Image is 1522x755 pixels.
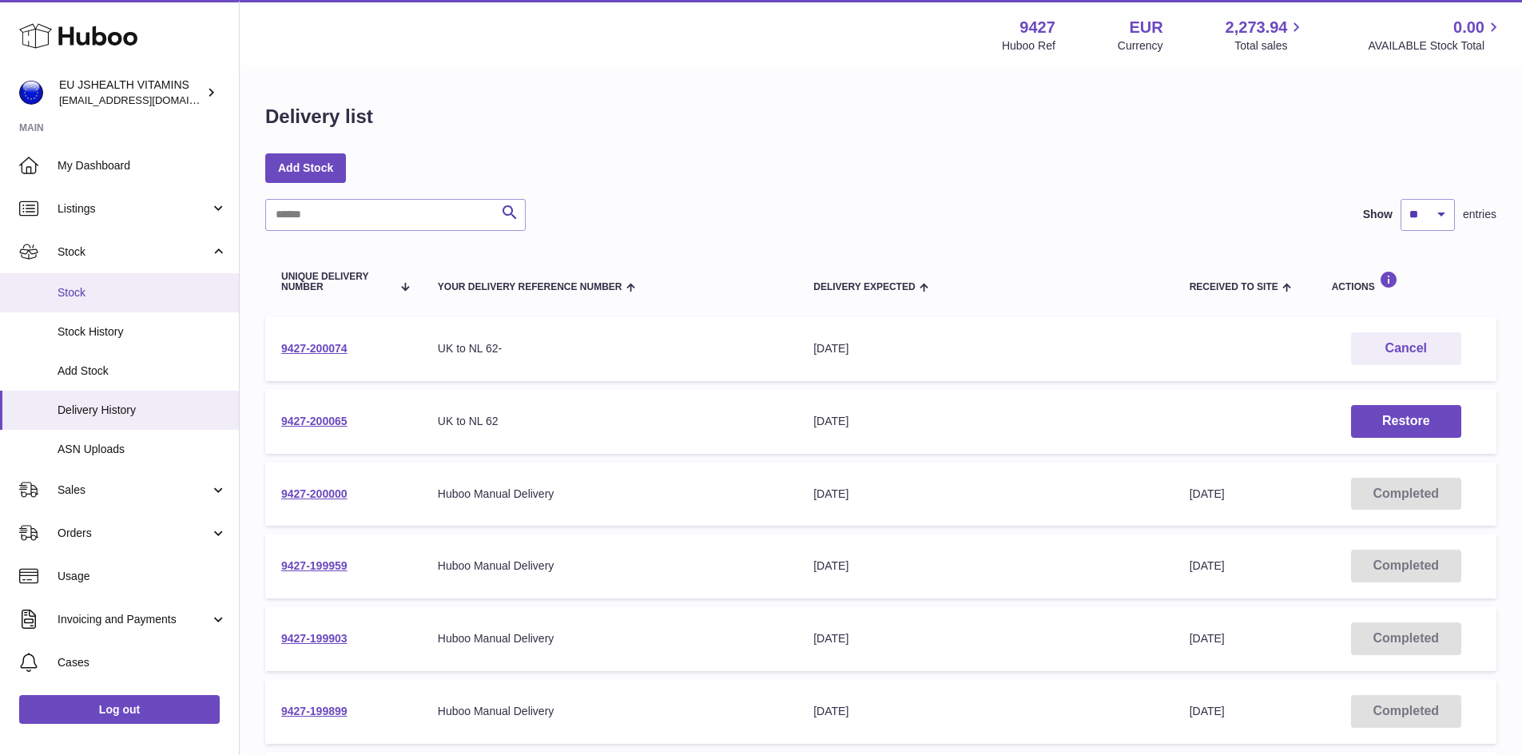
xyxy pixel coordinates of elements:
span: My Dashboard [58,158,227,173]
div: [DATE] [813,704,1157,719]
span: Unique Delivery Number [281,272,391,292]
div: Currency [1118,38,1163,54]
span: Add Stock [58,364,227,379]
button: Restore [1351,405,1461,438]
span: Usage [58,569,227,584]
a: 9427-199903 [281,632,348,645]
div: [DATE] [813,414,1157,429]
strong: EUR [1129,17,1162,38]
a: 0.00 AVAILABLE Stock Total [1368,17,1503,54]
span: Sales [58,483,210,498]
strong: 9427 [1019,17,1055,38]
div: Huboo Manual Delivery [438,487,781,502]
a: Add Stock [265,153,346,182]
span: ASN Uploads [58,442,227,457]
div: UK to NL 62- [438,341,781,356]
span: [DATE] [1190,559,1225,572]
div: [DATE] [813,341,1157,356]
span: Stock History [58,324,227,340]
h1: Delivery list [265,104,373,129]
span: 2,273.94 [1226,17,1288,38]
a: 9427-199959 [281,559,348,572]
div: EU JSHEALTH VITAMINS [59,77,203,108]
div: [DATE] [813,558,1157,574]
span: Listings [58,201,210,217]
span: [DATE] [1190,705,1225,717]
span: Delivery History [58,403,227,418]
span: [EMAIL_ADDRESS][DOMAIN_NAME] [59,93,235,106]
span: [DATE] [1190,632,1225,645]
a: 9427-199899 [281,705,348,717]
span: Orders [58,526,210,541]
span: Cases [58,655,227,670]
span: Delivery Expected [813,282,915,292]
span: Your Delivery Reference Number [438,282,622,292]
div: UK to NL 62 [438,414,781,429]
span: Invoicing and Payments [58,612,210,627]
div: [DATE] [813,631,1157,646]
a: 9427-200000 [281,487,348,500]
a: 2,273.94 Total sales [1226,17,1306,54]
div: Huboo Manual Delivery [438,704,781,719]
div: Huboo Manual Delivery [438,631,781,646]
span: Total sales [1234,38,1305,54]
span: entries [1463,207,1496,222]
a: 9427-200074 [281,342,348,355]
img: internalAdmin-9427@internal.huboo.com [19,81,43,105]
a: Log out [19,695,220,724]
div: [DATE] [813,487,1157,502]
span: 0.00 [1453,17,1484,38]
div: Huboo Manual Delivery [438,558,781,574]
span: AVAILABLE Stock Total [1368,38,1503,54]
button: Cancel [1351,332,1461,365]
span: Stock [58,244,210,260]
span: Stock [58,285,227,300]
span: [DATE] [1190,487,1225,500]
div: Huboo Ref [1002,38,1055,54]
a: 9427-200065 [281,415,348,427]
span: Received to Site [1190,282,1278,292]
div: Actions [1332,271,1480,292]
label: Show [1363,207,1393,222]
